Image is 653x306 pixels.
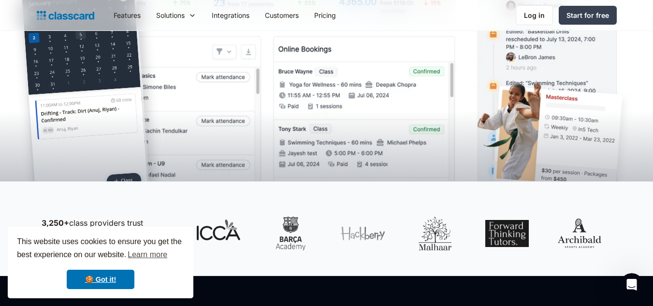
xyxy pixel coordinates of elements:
[566,10,609,20] div: Start for free
[148,4,204,26] div: Solutions
[204,4,257,26] a: Integrations
[67,270,134,289] a: dismiss cookie message
[17,236,184,262] span: This website uses cookies to ensure you get the best experience on our website.
[257,4,306,26] a: Customers
[516,5,553,25] a: Log in
[524,10,545,20] div: Log in
[306,4,344,26] a: Pricing
[126,248,169,262] a: learn more about cookies
[8,227,193,298] div: cookieconsent
[42,217,177,240] p: class providers trust Classcard
[37,9,94,22] a: home
[42,218,69,228] strong: 3,250+
[106,4,148,26] a: Features
[620,273,643,296] iframe: Intercom live chat
[156,10,185,20] div: Solutions
[559,6,617,25] a: Start for free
